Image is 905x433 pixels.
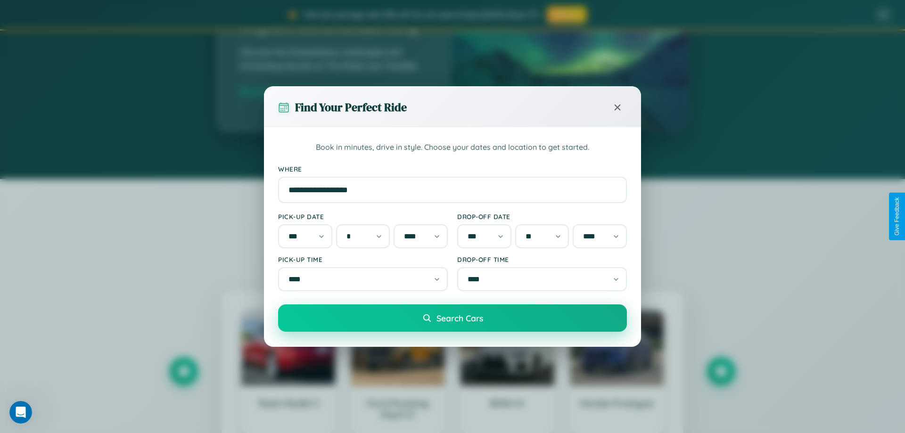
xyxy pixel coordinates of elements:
[457,212,627,221] label: Drop-off Date
[278,165,627,173] label: Where
[278,304,627,332] button: Search Cars
[278,141,627,154] p: Book in minutes, drive in style. Choose your dates and location to get started.
[457,255,627,263] label: Drop-off Time
[278,212,448,221] label: Pick-up Date
[295,99,407,115] h3: Find Your Perfect Ride
[278,255,448,263] label: Pick-up Time
[436,313,483,323] span: Search Cars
